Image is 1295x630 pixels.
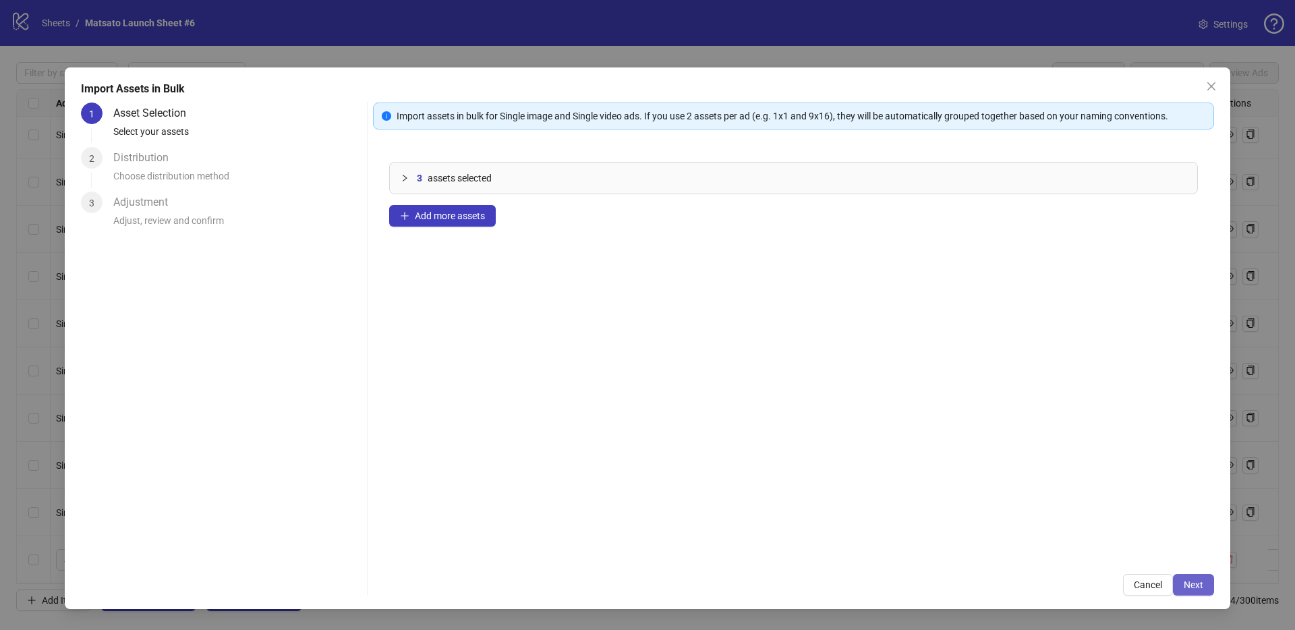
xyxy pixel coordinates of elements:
button: Close [1201,76,1222,97]
div: Distribution [113,147,179,169]
span: close [1206,81,1217,92]
span: assets selected [428,171,492,185]
span: info-circle [382,111,391,121]
span: 1 [89,109,94,119]
span: Next [1184,579,1203,590]
div: Asset Selection [113,103,197,124]
span: 2 [89,153,94,164]
button: Cancel [1123,574,1173,596]
span: Cancel [1134,579,1162,590]
span: 3 [89,198,94,208]
span: Add more assets [415,210,485,221]
div: Adjustment [113,192,179,213]
button: Add more assets [389,205,496,227]
div: Adjust, review and confirm [113,213,362,236]
span: plus [400,211,409,221]
span: 3 [417,171,422,185]
div: Import assets in bulk for Single image and Single video ads. If you use 2 assets per ad (e.g. 1x1... [397,109,1205,123]
span: collapsed [401,174,409,182]
div: Choose distribution method [113,169,362,192]
div: Import Assets in Bulk [81,81,1214,97]
button: Next [1173,574,1214,596]
div: 3assets selected [390,163,1197,194]
div: Select your assets [113,124,362,147]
